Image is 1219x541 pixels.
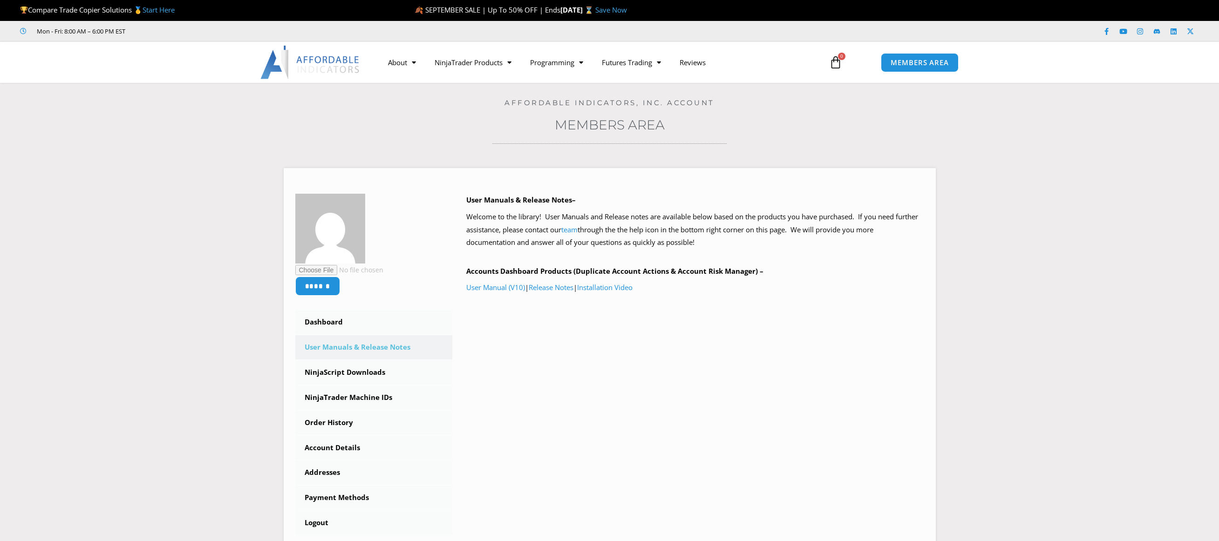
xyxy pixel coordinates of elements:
[838,53,845,60] span: 0
[815,49,856,76] a: 0
[143,5,175,14] a: Start Here
[20,5,175,14] span: Compare Trade Copier Solutions 🥇
[260,46,361,79] img: LogoAI | Affordable Indicators – NinjaTrader
[881,53,959,72] a: MEMBERS AREA
[466,266,763,276] b: Accounts Dashboard Products (Duplicate Account Actions & Account Risk Manager) –
[555,117,665,133] a: Members Area
[577,283,633,292] a: Installation Video
[295,360,453,385] a: NinjaScript Downloads
[521,52,592,73] a: Programming
[466,281,924,294] p: | |
[295,436,453,460] a: Account Details
[295,460,453,485] a: Addresses
[138,27,278,36] iframe: Customer reviews powered by Trustpilot
[504,98,715,107] a: Affordable Indicators, Inc. Account
[466,283,525,292] a: User Manual (V10)
[20,7,27,14] img: 🏆
[466,210,924,250] p: Welcome to the library! User Manuals and Release notes are available below based on the products ...
[295,385,453,410] a: NinjaTrader Machine IDs
[891,59,949,66] span: MEMBERS AREA
[595,5,627,14] a: Save Now
[295,486,453,510] a: Payment Methods
[295,335,453,359] a: User Manuals & Release Notes
[295,511,453,535] a: Logout
[529,283,573,292] a: Release Notes
[295,310,453,334] a: Dashboard
[295,411,453,435] a: Order History
[295,310,453,535] nav: Account pages
[379,52,425,73] a: About
[560,5,595,14] strong: [DATE] ⌛
[379,52,818,73] nav: Menu
[34,26,125,37] span: Mon - Fri: 8:00 AM – 6:00 PM EST
[295,194,365,264] img: 63c01b0bd3960f8878c8e85bfab51c5304a1b594e258ab0b2e315da3285f8465
[415,5,560,14] span: 🍂 SEPTEMBER SALE | Up To 50% OFF | Ends
[425,52,521,73] a: NinjaTrader Products
[561,225,578,234] a: team
[670,52,715,73] a: Reviews
[592,52,670,73] a: Futures Trading
[466,195,576,204] b: User Manuals & Release Notes–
